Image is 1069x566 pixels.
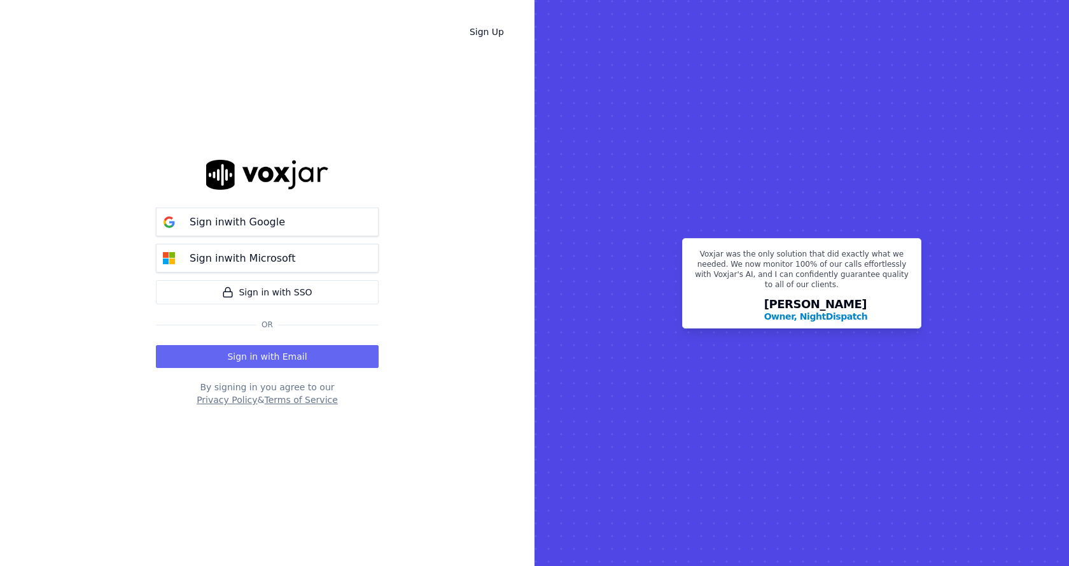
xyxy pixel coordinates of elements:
button: Privacy Policy [197,393,257,406]
p: Owner, NightDispatch [764,310,868,323]
button: Sign inwith Microsoft [156,244,379,272]
span: Or [256,320,278,330]
button: Terms of Service [264,393,337,406]
img: logo [206,160,328,190]
button: Sign inwith Google [156,208,379,236]
button: Sign in with Email [156,345,379,368]
p: Sign in with Google [190,215,285,230]
a: Sign Up [459,20,514,43]
p: Sign in with Microsoft [190,251,295,266]
img: microsoft Sign in button [157,246,182,271]
div: By signing in you agree to our & [156,381,379,406]
a: Sign in with SSO [156,280,379,304]
p: Voxjar was the only solution that did exactly what we needed. We now monitor 100% of our calls ef... [690,249,913,295]
img: google Sign in button [157,209,182,235]
div: [PERSON_NAME] [764,299,868,323]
